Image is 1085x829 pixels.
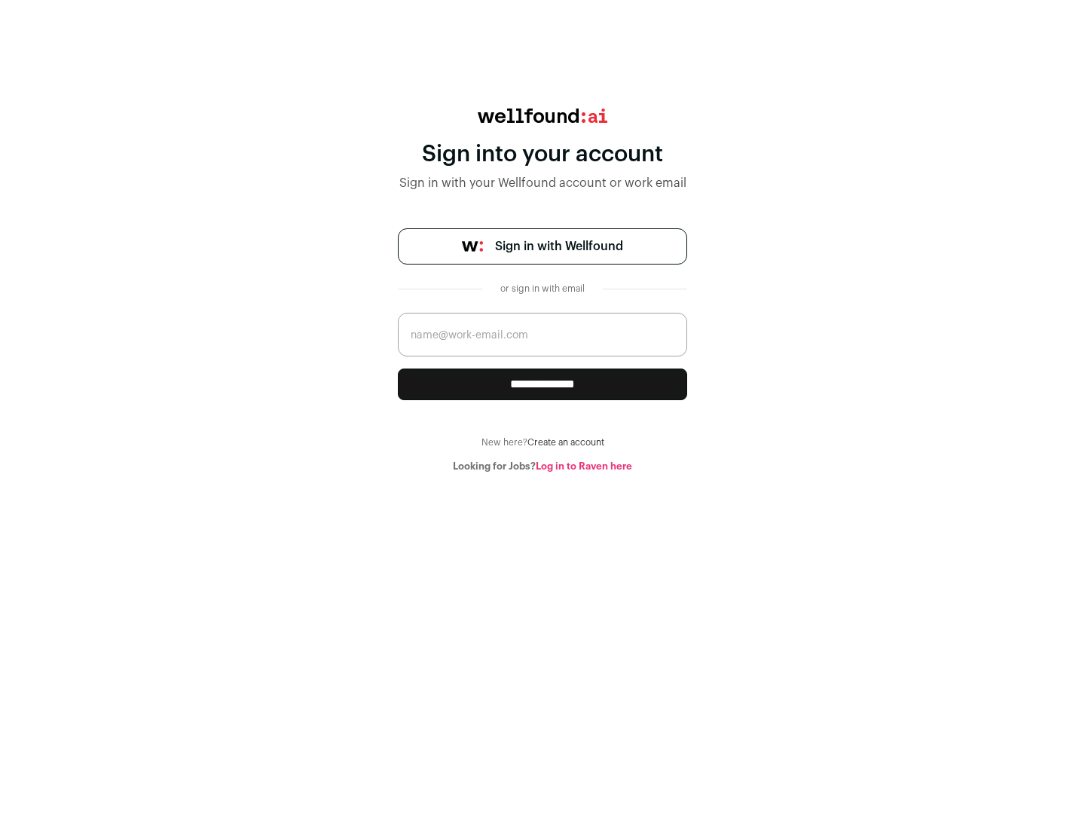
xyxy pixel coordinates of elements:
[536,461,632,471] a: Log in to Raven here
[494,283,591,295] div: or sign in with email
[398,313,687,356] input: name@work-email.com
[398,228,687,265] a: Sign in with Wellfound
[398,141,687,168] div: Sign into your account
[527,438,604,447] a: Create an account
[495,237,623,255] span: Sign in with Wellfound
[478,109,607,123] img: wellfound:ai
[398,460,687,473] div: Looking for Jobs?
[398,174,687,192] div: Sign in with your Wellfound account or work email
[398,436,687,448] div: New here?
[462,241,483,252] img: wellfound-symbol-flush-black-fb3c872781a75f747ccb3a119075da62bfe97bd399995f84a933054e44a575c4.png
